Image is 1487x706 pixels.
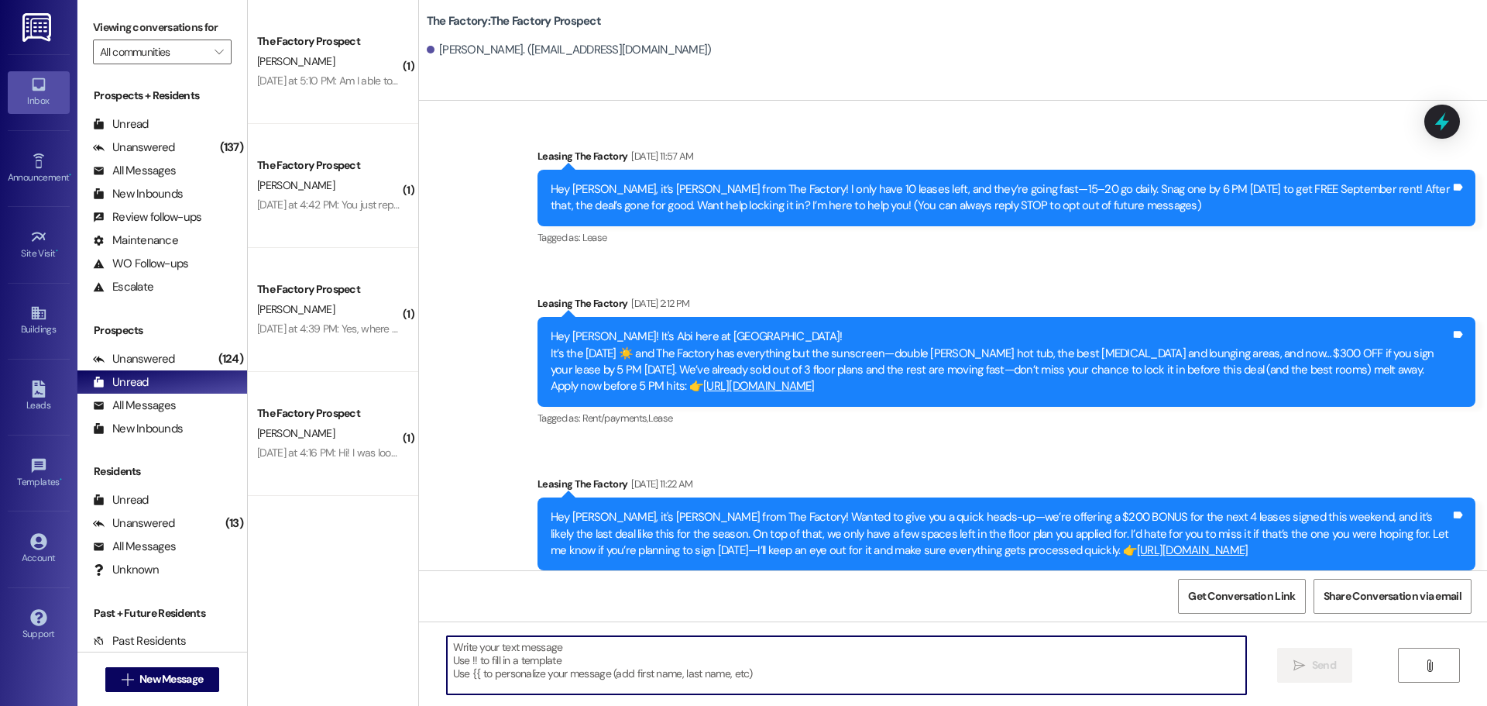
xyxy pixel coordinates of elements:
[427,42,712,58] div: [PERSON_NAME]. ([EMAIL_ADDRESS][DOMAIN_NAME])
[627,476,692,492] div: [DATE] 11:22 AM
[93,232,178,249] div: Maintenance
[216,136,247,160] div: (137)
[1423,660,1435,672] i: 
[703,378,815,394] a: [URL][DOMAIN_NAME]
[77,88,247,104] div: Prospects + Residents
[537,407,1475,429] div: Tagged as:
[60,474,62,485] span: •
[537,476,1475,498] div: Leasing The Factory
[257,178,335,192] span: [PERSON_NAME]
[537,295,1475,317] div: Leasing The Factory
[77,322,247,339] div: Prospects
[1324,588,1461,604] span: Share Conversation via email
[627,295,689,312] div: [DATE] 2:12 PM
[93,279,153,295] div: Escalate
[93,539,176,555] div: All Messages
[627,148,693,164] div: [DATE] 11:57 AM
[648,412,673,425] span: Lease
[257,198,891,212] div: [DATE] at 4:42 PM: You just replied 'Stop'. Are you sure you want to opt out of this thread? Plea...
[1314,579,1472,614] button: Share Conversation via email
[77,463,247,480] div: Residents
[537,226,1475,249] div: Tagged as:
[257,33,400,50] div: The Factory Prospect
[22,13,54,42] img: ResiDesk Logo
[215,46,223,58] i: 
[93,256,188,272] div: WO Follow-ups
[257,322,457,336] div: [DATE] at 4:39 PM: Yes, where do I pick it up?
[8,224,70,266] a: Site Visit •
[105,667,220,692] button: New Message
[93,15,232,40] label: Viewing conversations for
[93,398,176,414] div: All Messages
[93,562,159,578] div: Unknown
[1293,660,1305,672] i: 
[77,605,247,622] div: Past + Future Residents
[427,13,601,29] b: The Factory: The Factory Prospect
[122,673,133,686] i: 
[537,148,1475,170] div: Leasing The Factory
[551,509,1451,559] div: Hey [PERSON_NAME], it's [PERSON_NAME] from The Factory! Wanted to give you a quick heads-up—we’re...
[257,405,400,422] div: The Factory Prospect
[8,529,70,570] a: Account
[56,246,58,257] span: •
[100,40,207,64] input: All communities
[257,426,335,440] span: [PERSON_NAME]
[93,515,175,532] div: Unanswered
[1312,657,1336,673] span: Send
[93,421,183,437] div: New Inbounds
[93,374,149,391] div: Unread
[8,453,70,494] a: Templates •
[93,209,201,226] div: Review follow-ups
[257,302,335,316] span: [PERSON_NAME]
[257,54,335,68] span: [PERSON_NAME]
[8,376,70,418] a: Leads
[551,181,1451,215] div: Hey [PERSON_NAME], it’s [PERSON_NAME] from The Factory! I only have 10 leases left, and they’re g...
[551,329,1451,395] div: Hey [PERSON_NAME]! It's Abi here at [GEOGRAPHIC_DATA]! It’s the [DATE] ☀️ and The Factory has eve...
[257,446,707,460] div: [DATE] at 4:16 PM: Hi! I was looking to see prices for next year and accidentally started an appl...
[8,71,70,113] a: Inbox
[8,604,70,646] a: Support
[582,231,607,244] span: Lease
[1277,648,1352,683] button: Send
[93,492,149,508] div: Unread
[139,671,203,687] span: New Message
[215,347,247,371] div: (124)
[93,163,176,179] div: All Messages
[93,186,183,202] div: New Inbounds
[69,170,71,181] span: •
[257,281,400,298] div: The Factory Prospect
[93,633,187,649] div: Past Residents
[222,511,247,536] div: (13)
[8,300,70,342] a: Buildings
[93,139,175,156] div: Unanswered
[93,116,149,133] div: Unread
[1137,542,1248,558] a: [URL][DOMAIN_NAME]
[1188,588,1295,604] span: Get Conversation Link
[1178,579,1305,614] button: Get Conversation Link
[93,351,175,367] div: Unanswered
[257,157,400,174] div: The Factory Prospect
[582,412,648,425] span: Rent/payments ,
[257,74,587,88] div: [DATE] at 5:10 PM: Am I able to get Amazon package mailed to the factory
